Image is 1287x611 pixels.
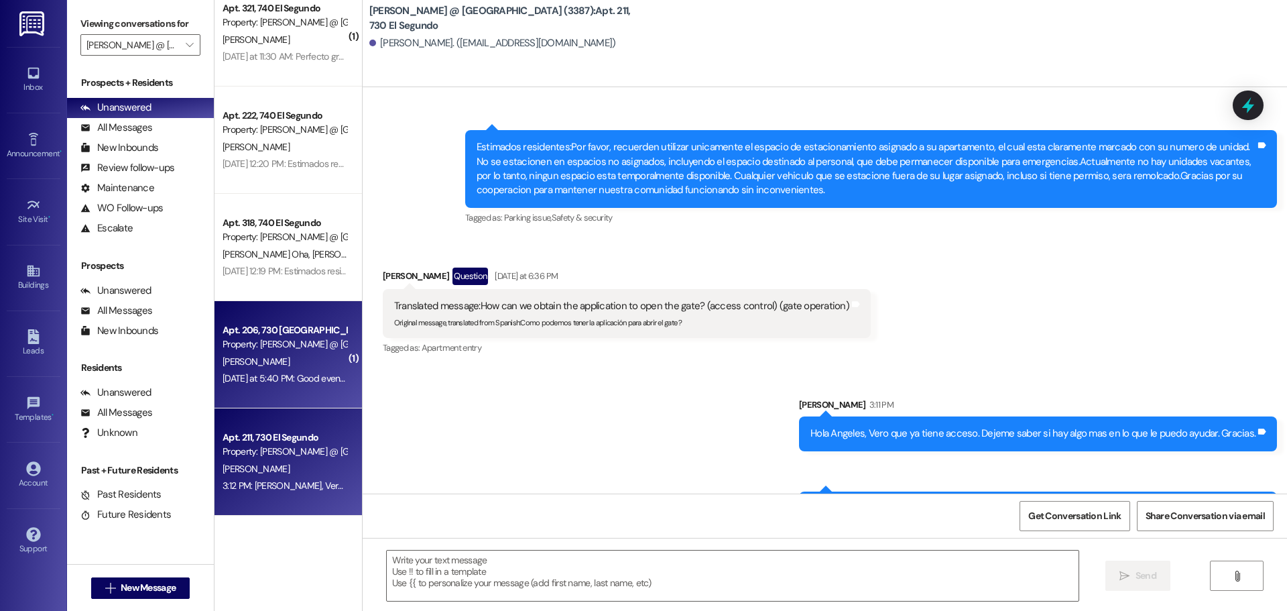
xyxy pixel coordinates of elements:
[7,325,60,362] a: Leads
[80,141,158,155] div: New Inbounds
[80,488,162,502] div: Past Residents
[19,11,47,36] img: ResiDesk Logo
[7,194,60,230] a: Site Visit •
[67,259,214,273] div: Prospects
[491,269,558,283] div: [DATE] at 6:36 PM
[1028,509,1121,523] span: Get Conversation Link
[1136,569,1156,583] span: Send
[452,268,488,284] div: Question
[7,260,60,296] a: Buildings
[67,463,214,478] div: Past + Future Residents
[67,361,214,375] div: Residents
[80,221,133,235] div: Escalate
[80,284,151,298] div: Unanswered
[369,4,637,33] b: [PERSON_NAME] @ [GEOGRAPHIC_DATA] (3387): Apt. 211, 730 El Segundo
[80,181,154,195] div: Maintenance
[866,398,894,412] div: 3:11 PM
[80,508,171,522] div: Future Residents
[60,147,62,156] span: •
[86,34,179,56] input: All communities
[80,201,163,215] div: WO Follow-ups
[80,304,152,318] div: All Messages
[105,583,115,594] i: 
[80,386,151,400] div: Unanswered
[223,216,347,230] div: Apt. 318, 740 El Segundo
[80,161,174,175] div: Review follow-ups
[223,372,1010,384] div: [DATE] at 5:40 PM: Good evening its TaKara in [GEOGRAPHIC_DATA] 730 unit 206 is there any way to ...
[1146,509,1265,523] span: Share Conversation via email
[80,101,151,115] div: Unanswered
[223,445,347,459] div: Property: [PERSON_NAME] @ [GEOGRAPHIC_DATA] (3387)
[223,123,347,137] div: Property: [PERSON_NAME] @ [GEOGRAPHIC_DATA] (3387)
[223,1,347,15] div: Apt. 321, 740 El Segundo
[91,577,190,599] button: New Message
[80,324,158,338] div: New Inbounds
[223,34,290,46] span: [PERSON_NAME]
[7,392,60,428] a: Templates •
[312,248,398,260] span: [PERSON_NAME] Oha
[223,15,347,30] div: Property: [PERSON_NAME] @ [GEOGRAPHIC_DATA] (3387)
[223,480,685,492] div: 3:12 PM: [PERSON_NAME], Vero que ya tiene acceso. Dejeme saber si hay algo mas en lo que le puedo...
[80,406,152,420] div: All Messages
[48,213,50,222] span: •
[1137,501,1274,531] button: Share Conversation via email
[80,121,152,135] div: All Messages
[80,13,200,34] label: Viewing conversations for
[121,581,176,595] span: New Message
[1119,571,1129,581] i: 
[223,355,290,368] span: [PERSON_NAME]
[369,36,616,50] div: [PERSON_NAME]. ([EMAIL_ADDRESS][DOMAIN_NAME])
[1105,561,1170,591] button: Send
[552,212,613,223] span: Safety & security
[223,230,347,244] div: Property: [PERSON_NAME] @ [GEOGRAPHIC_DATA] (3387)
[7,457,60,494] a: Account
[422,342,481,353] span: Apartment entry
[80,426,137,440] div: Unknown
[383,268,871,289] div: [PERSON_NAME]
[223,431,347,445] div: Apt. 211, 730 El Segundo
[504,212,552,223] span: Parking issue ,
[1020,501,1129,531] button: Get Conversation Link
[223,323,347,337] div: Apt. 206, 730 [GEOGRAPHIC_DATA]
[223,50,363,62] div: [DATE] at 11:30 AM: Perfecto gracias .
[465,208,1277,227] div: Tagged as:
[394,299,849,313] div: Translated message: How can we obtain the application to open the gate? (access control) (gate op...
[223,463,290,475] span: [PERSON_NAME]
[7,523,60,559] a: Support
[383,338,871,357] div: Tagged as:
[223,337,347,351] div: Property: [PERSON_NAME] @ [GEOGRAPHIC_DATA] (3387)
[223,109,347,123] div: Apt. 222, 740 El Segundo
[7,62,60,98] a: Inbox
[799,398,1277,416] div: [PERSON_NAME]
[67,76,214,90] div: Prospects + Residents
[1232,571,1242,581] i: 
[223,248,312,260] span: [PERSON_NAME] Oha
[223,141,290,153] span: [PERSON_NAME]
[477,140,1255,198] div: Estimados residentes:Por favor, recuerden utilizar unicamente el espacio de estacionamiento asign...
[394,318,682,327] sub: Original message, translated from Spanish : Como podemos tener la aplicación para abrir el gate ?
[810,427,1255,441] div: Hola Angeles, Vero que ya tiene acceso. Dejeme saber si hay algo mas en lo que le puedo ayudar. G...
[52,410,54,420] span: •
[186,40,193,50] i: 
